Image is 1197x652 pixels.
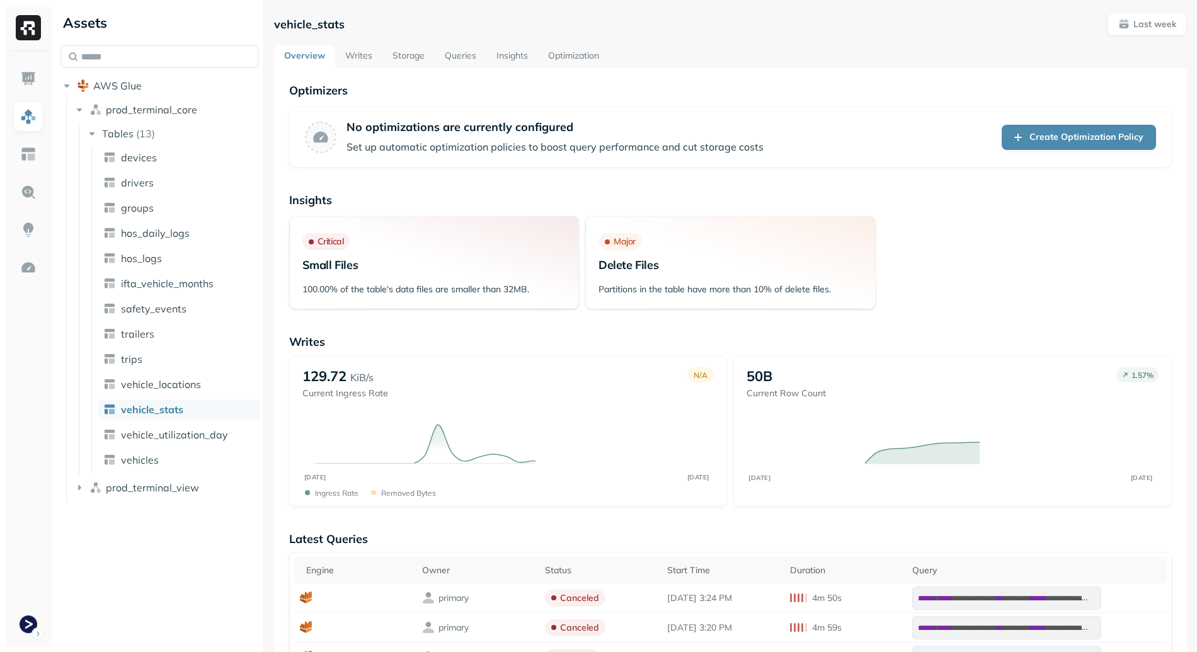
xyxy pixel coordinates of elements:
p: 4m 50s [812,592,842,604]
div: Duration [790,564,900,576]
div: Query [912,564,1161,576]
span: trips [121,353,142,365]
span: groups [121,202,154,214]
button: prod_terminal_view [73,478,259,498]
a: devices [98,147,260,168]
p: Delete Files [598,258,862,272]
p: N/A [694,370,707,380]
button: prod_terminal_core [73,100,259,120]
tspan: [DATE] [687,473,709,481]
span: AWS Glue [93,79,142,92]
span: trailers [121,328,154,340]
img: table [103,353,116,365]
a: hos_daily_logs [98,223,260,243]
img: Insights [20,222,37,238]
p: Insights [289,193,1172,207]
p: No optimizations are currently configured [346,120,764,134]
img: Asset Explorer [20,146,37,163]
a: safety_events [98,299,260,319]
p: 129.72 [302,367,346,385]
span: drivers [121,176,154,189]
a: ifta_vehicle_months [98,273,260,294]
button: Tables(13) [86,123,260,144]
p: Optimizers [289,83,1172,98]
img: table [103,403,116,416]
img: table [103,202,116,214]
p: primary [438,622,469,634]
a: groups [98,198,260,218]
p: Major [614,236,636,248]
img: table [103,378,116,391]
img: Dashboard [20,71,37,87]
span: vehicles [121,454,159,466]
img: Assets [20,108,37,125]
a: vehicle_stats [98,399,260,420]
span: prod_terminal_view [106,481,199,494]
div: Assets [60,13,258,33]
a: vehicle_locations [98,374,260,394]
span: hos_daily_logs [121,227,190,239]
span: devices [121,151,157,164]
img: table [103,277,116,290]
span: vehicle_stats [121,403,183,416]
img: namespace [89,103,102,116]
img: table [103,176,116,189]
img: table [103,454,116,466]
img: table [103,428,116,441]
a: hos_logs [98,248,260,268]
img: Ryft [16,15,41,40]
p: Latest Queries [289,532,1172,546]
p: 50B [747,367,772,385]
p: primary [438,592,469,604]
span: ifta_vehicle_months [121,277,214,290]
p: KiB/s [350,370,374,385]
p: Removed bytes [381,488,436,498]
p: canceled [560,622,599,634]
a: drivers [98,173,260,193]
p: ( 13 ) [136,127,155,140]
p: Small Files [302,258,566,272]
span: vehicle_utilization_day [121,428,228,441]
a: Insights [486,45,538,68]
div: Engine [306,564,409,576]
p: vehicle_stats [274,17,345,31]
p: Partitions in the table have more than 10% of delete files. [598,283,862,295]
button: AWS Glue [60,76,258,96]
img: namespace [89,481,102,494]
p: Current Ingress Rate [302,387,388,399]
a: Create Optimization Policy [1002,125,1156,150]
img: table [103,252,116,265]
img: Optimization [20,260,37,276]
img: Terminal [20,615,37,633]
button: Last week [1108,13,1187,35]
img: owner [422,621,435,634]
div: Start Time [667,564,777,576]
tspan: [DATE] [304,473,326,481]
p: 100.00% of the table's data files are smaller than 32MB. [302,283,566,295]
p: Last week [1133,18,1176,30]
a: Storage [382,45,435,68]
p: 1.57 % [1131,370,1154,380]
img: owner [422,592,435,604]
p: Set up automatic optimization policies to boost query performance and cut storage costs [346,139,764,154]
tspan: [DATE] [1131,474,1153,481]
img: table [103,302,116,315]
img: table [103,227,116,239]
p: Critical [318,236,344,248]
div: Owner [422,564,532,576]
a: Overview [274,45,335,68]
a: vehicle_utilization_day [98,425,260,445]
p: 4m 59s [812,622,842,634]
p: Aug 26, 2025 3:20 PM [667,622,777,634]
p: Current Row Count [747,387,826,399]
a: trailers [98,324,260,344]
a: vehicles [98,450,260,470]
span: safety_events [121,302,186,315]
img: table [103,328,116,340]
p: Aug 26, 2025 3:24 PM [667,592,777,604]
a: trips [98,349,260,369]
span: Tables [102,127,134,140]
div: Status [545,564,655,576]
a: Writes [335,45,382,68]
p: Ingress Rate [315,488,358,498]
